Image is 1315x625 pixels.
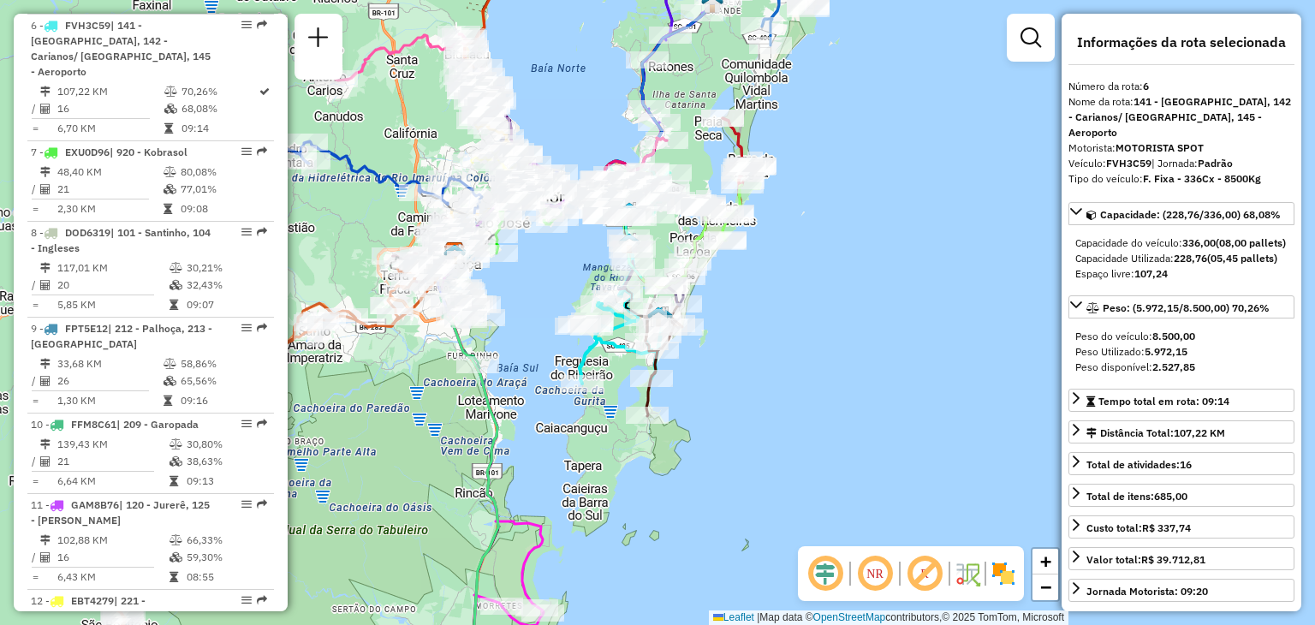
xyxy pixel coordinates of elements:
td: = [31,473,39,490]
td: 107,22 KM [57,83,164,100]
span: Total de atividades: [1086,458,1192,471]
h4: Informações da rota selecionada [1068,34,1294,51]
td: 68,08% [181,100,258,117]
a: Tempo total em rota: 09:14 [1068,389,1294,412]
img: Ilha Centro [618,201,640,223]
span: | 141 - [GEOGRAPHIC_DATA], 142 - Carianos/ [GEOGRAPHIC_DATA], 145 - Aeroporto [31,19,211,78]
strong: Padrão [1198,157,1233,170]
span: EXU0D96 [65,146,110,158]
em: Opções [241,323,252,333]
td: = [31,568,39,586]
span: 12 - [31,594,146,622]
strong: F. Fixa - 336Cx - 8500Kg [1143,172,1261,185]
td: 09:13 [186,473,267,490]
em: Opções [241,146,252,157]
em: Rota exportada [257,595,267,605]
img: Fluxo de ruas [954,560,981,587]
strong: FVH3C59 [1106,157,1151,170]
span: FVH3C59 [65,19,110,32]
i: Tempo total em rota [164,396,172,406]
span: | 920 - Kobrasol [110,146,187,158]
em: Opções [241,499,252,509]
td: / [31,453,39,470]
strong: 107,24 [1134,267,1168,280]
td: 80,08% [180,164,266,181]
td: 59,30% [186,549,267,566]
span: | 212 - Palhoça, 213 - [GEOGRAPHIC_DATA] [31,322,212,350]
a: Jornada Motorista: 09:20 [1068,579,1294,602]
td: 6,43 KM [57,568,169,586]
i: Distância Total [40,535,51,545]
div: Total de itens: [1086,489,1187,504]
strong: 6 [1143,80,1149,92]
td: 08:55 [186,568,267,586]
i: % de utilização da cubagem [164,184,176,194]
div: Map data © contributors,© 2025 TomTom, Microsoft [709,610,1068,625]
i: % de utilização do peso [164,86,177,97]
span: Tempo total em rota: 09:14 [1098,395,1229,408]
td: 33,68 KM [57,355,163,372]
td: 26 [57,372,163,390]
td: 20 [57,277,169,294]
td: 48,40 KM [57,164,163,181]
td: / [31,277,39,294]
td: = [31,392,39,409]
td: 21 [57,181,163,198]
td: = [31,120,39,137]
i: % de utilização da cubagem [170,552,182,562]
strong: 16 [1180,458,1192,471]
em: Rota exportada [257,227,267,237]
div: Jornada Motorista: 09:20 [1086,584,1208,599]
span: FFM8C61 [71,418,116,431]
i: Total de Atividades [40,280,51,290]
span: Capacidade: (228,76/336,00) 68,08% [1100,208,1281,221]
td: 117,01 KM [57,259,169,277]
td: 77,01% [180,181,266,198]
a: Capacidade: (228,76/336,00) 68,08% [1068,202,1294,225]
i: Total de Atividades [40,552,51,562]
span: 8 - [31,226,211,254]
td: 16 [57,549,169,566]
span: 107,22 KM [1174,426,1225,439]
div: Peso disponível: [1075,360,1288,375]
a: Nova sessão e pesquisa [301,21,336,59]
td: 6,64 KM [57,473,169,490]
strong: 2.527,85 [1152,360,1195,373]
td: 32,43% [186,277,267,294]
span: | [757,611,759,623]
div: Motorista: [1068,140,1294,156]
i: % de utilização da cubagem [170,456,182,467]
a: Valor total:R$ 39.712,81 [1068,547,1294,570]
td: 70,26% [181,83,258,100]
em: Rota exportada [257,323,267,333]
span: 7 - [31,146,187,158]
i: % de utilização da cubagem [164,104,177,114]
span: | 101 - Santinho, 104 - Ingleses [31,226,211,254]
a: Total de atividades:16 [1068,452,1294,475]
td: 09:16 [180,392,266,409]
td: / [31,549,39,566]
em: Rota exportada [257,419,267,429]
span: 10 - [31,418,199,431]
i: Tempo total em rota [170,300,178,310]
td: 66,33% [186,532,267,549]
i: % de utilização do peso [164,167,176,177]
strong: 5.972,15 [1145,345,1187,358]
a: OpenStreetMap [813,611,886,623]
i: % de utilização da cubagem [170,280,182,290]
td: 09:07 [186,296,267,313]
span: − [1040,576,1051,598]
img: FAD - Pirajubae [618,232,640,254]
em: Opções [241,20,252,30]
td: 58,86% [180,355,266,372]
i: % de utilização do peso [170,263,182,273]
td: 09:14 [181,120,258,137]
span: EBT4279 [71,594,114,607]
strong: 8.500,00 [1152,330,1195,342]
i: Tempo total em rota [164,123,173,134]
td: 1,30 KM [57,392,163,409]
td: 65,56% [180,372,266,390]
i: Total de Atividades [40,184,51,194]
a: Peso: (5.972,15/8.500,00) 70,26% [1068,295,1294,318]
strong: MOTORISTA SPOT [1116,141,1204,154]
